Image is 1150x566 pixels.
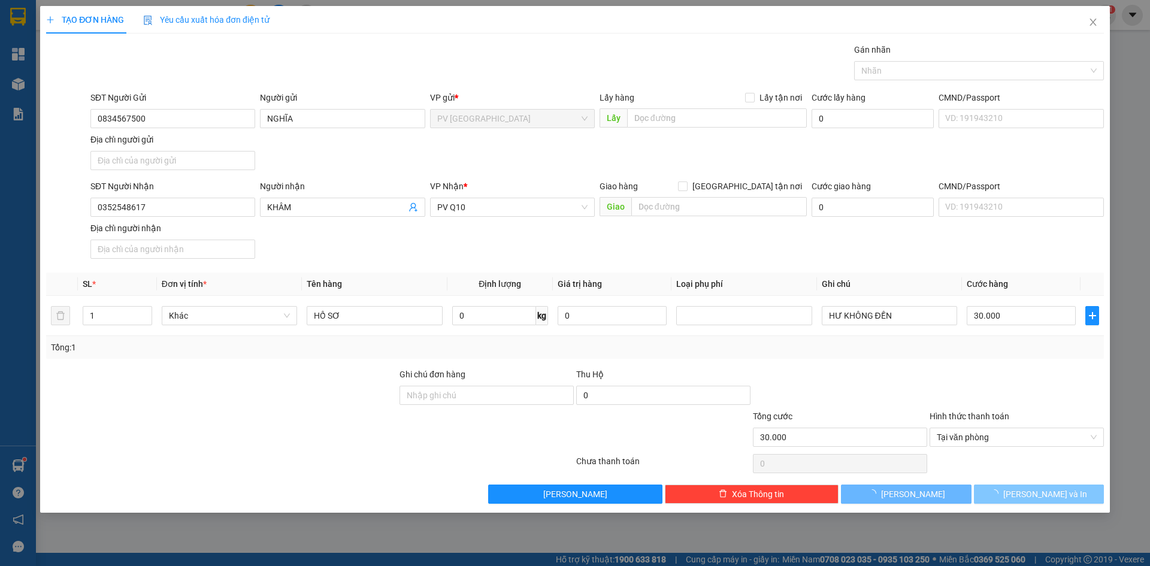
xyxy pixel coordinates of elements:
[83,279,92,289] span: SL
[558,306,667,325] input: 0
[479,279,521,289] span: Định lượng
[90,180,255,193] div: SĐT Người Nhận
[868,489,881,498] span: loading
[90,151,255,170] input: Địa chỉ của người gửi
[841,485,971,504] button: [PERSON_NAME]
[543,488,607,501] span: [PERSON_NAME]
[408,202,418,212] span: user-add
[307,279,342,289] span: Tên hàng
[665,485,839,504] button: deleteXóa Thông tin
[46,16,55,24] span: plus
[15,15,75,75] img: logo.jpg
[812,181,871,191] label: Cước giao hàng
[536,306,548,325] span: kg
[974,485,1104,504] button: [PERSON_NAME] và In
[260,91,425,104] div: Người gửi
[575,455,752,476] div: Chưa thanh toán
[939,180,1103,193] div: CMND/Passport
[854,45,891,55] label: Gán nhãn
[732,488,784,501] span: Xóa Thông tin
[430,181,464,191] span: VP Nhận
[600,93,634,102] span: Lấy hàng
[90,133,255,146] div: Địa chỉ người gửi
[260,180,425,193] div: Người nhận
[488,485,662,504] button: [PERSON_NAME]
[90,222,255,235] div: Địa chỉ người nhận
[112,44,501,59] li: Hotline: 1900 8153
[937,428,1097,446] span: Tại văn phòng
[812,109,934,128] input: Cước lấy hàng
[812,198,934,217] input: Cước giao hàng
[437,110,588,128] span: PV Hòa Thành
[600,108,627,128] span: Lấy
[430,91,595,104] div: VP gửi
[90,91,255,104] div: SĐT Người Gửi
[51,306,70,325] button: delete
[90,240,255,259] input: Địa chỉ của người nhận
[307,306,442,325] input: VD: Bàn, Ghế
[881,488,945,501] span: [PERSON_NAME]
[51,341,444,354] div: Tổng: 1
[400,370,465,379] label: Ghi chú đơn hàng
[627,108,807,128] input: Dọc đường
[812,93,865,102] label: Cước lấy hàng
[822,306,957,325] input: Ghi Chú
[600,181,638,191] span: Giao hàng
[169,307,290,325] span: Khác
[1085,306,1098,325] button: plus
[1003,488,1087,501] span: [PERSON_NAME] và In
[930,411,1009,421] label: Hình thức thanh toán
[990,489,1003,498] span: loading
[558,279,602,289] span: Giá trị hàng
[162,279,207,289] span: Đơn vị tính
[939,91,1103,104] div: CMND/Passport
[15,87,178,127] b: GỬI : PV [GEOGRAPHIC_DATA]
[46,15,124,25] span: TẠO ĐƠN HÀNG
[817,273,962,296] th: Ghi chú
[755,91,807,104] span: Lấy tận nơi
[688,180,807,193] span: [GEOGRAPHIC_DATA] tận nơi
[143,16,153,25] img: icon
[719,489,727,499] span: delete
[671,273,816,296] th: Loại phụ phí
[1088,17,1098,27] span: close
[400,386,574,405] input: Ghi chú đơn hàng
[1076,6,1110,40] button: Close
[1086,311,1098,320] span: plus
[631,197,807,216] input: Dọc đường
[753,411,792,421] span: Tổng cước
[437,198,588,216] span: PV Q10
[967,279,1008,289] span: Cước hàng
[576,370,604,379] span: Thu Hộ
[112,29,501,44] li: [STREET_ADDRESS][PERSON_NAME]. [GEOGRAPHIC_DATA], Tỉnh [GEOGRAPHIC_DATA]
[143,15,270,25] span: Yêu cầu xuất hóa đơn điện tử
[600,197,631,216] span: Giao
